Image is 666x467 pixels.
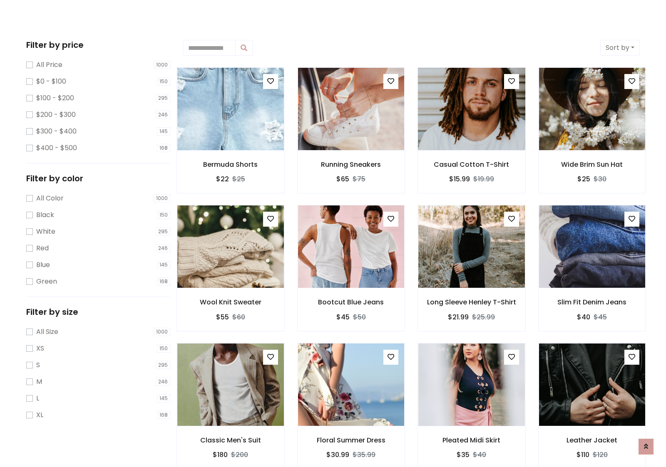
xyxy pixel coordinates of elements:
label: All Color [36,193,64,203]
h6: $65 [336,175,349,183]
label: Red [36,243,49,253]
label: XS [36,343,44,353]
span: 1000 [154,61,170,69]
label: $100 - $200 [36,93,74,103]
span: 145 [157,127,170,136]
h6: $45 [336,313,350,321]
label: L [36,393,39,403]
h6: $40 [577,313,590,321]
label: Green [36,277,57,287]
label: All Size [36,327,58,337]
label: Blue [36,260,50,270]
h6: $15.99 [449,175,470,183]
h6: Casual Cotton T-Shirt [418,161,525,168]
span: 150 [157,344,170,353]
del: $25.99 [472,312,495,322]
label: S [36,360,40,370]
label: XL [36,410,43,420]
del: $40 [473,450,486,460]
span: 295 [156,94,170,102]
del: $19.99 [473,174,494,184]
label: $300 - $400 [36,126,77,136]
h6: Leather Jacket [539,436,646,444]
label: White [36,227,55,237]
h6: Bermuda Shorts [177,161,284,168]
span: 295 [156,227,170,236]
h6: $35 [457,451,470,459]
h6: Bootcut Blue Jeans [298,298,405,306]
span: 246 [156,378,170,386]
span: 246 [156,244,170,252]
h6: $25 [577,175,590,183]
h6: $55 [216,313,229,321]
label: Black [36,210,54,220]
h5: Filter by size [26,307,170,317]
h6: $21.99 [448,313,469,321]
label: M [36,377,42,387]
label: All Price [36,60,62,70]
h6: $180 [213,451,228,459]
del: $35.99 [353,450,375,460]
h6: $110 [577,451,589,459]
h6: Wide Brim Sun Hat [539,161,646,168]
button: Sort by [600,40,640,56]
h6: Pleated Midi Skirt [418,436,525,444]
h6: Wool Knit Sweater [177,298,284,306]
span: 1000 [154,328,170,336]
span: 1000 [154,194,170,203]
h6: $30.99 [326,451,349,459]
h6: $22 [216,175,229,183]
h6: Running Sneakers [298,161,405,168]
h6: Slim Fit Denim Jeans [539,298,646,306]
label: $400 - $500 [36,143,77,153]
del: $200 [231,450,248,460]
h6: Classic Men's Suit [177,436,284,444]
label: $200 - $300 [36,110,76,120]
del: $50 [353,312,366,322]
h6: Long Sleeve Henley T-Shirt [418,298,525,306]
del: $120 [593,450,608,460]
del: $45 [594,312,607,322]
span: 295 [156,361,170,369]
label: $0 - $100 [36,77,66,86]
h5: Filter by color [26,173,170,183]
del: $30 [594,174,606,184]
span: 150 [157,211,170,219]
del: $60 [232,312,245,322]
del: $25 [232,174,245,184]
del: $75 [353,174,365,184]
h6: Floral Summer Dress [298,436,405,444]
span: 168 [157,144,170,152]
span: 145 [157,261,170,269]
span: 168 [157,277,170,286]
h5: Filter by price [26,40,170,50]
span: 168 [157,411,170,419]
span: 246 [156,111,170,119]
span: 145 [157,394,170,403]
span: 150 [157,77,170,86]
